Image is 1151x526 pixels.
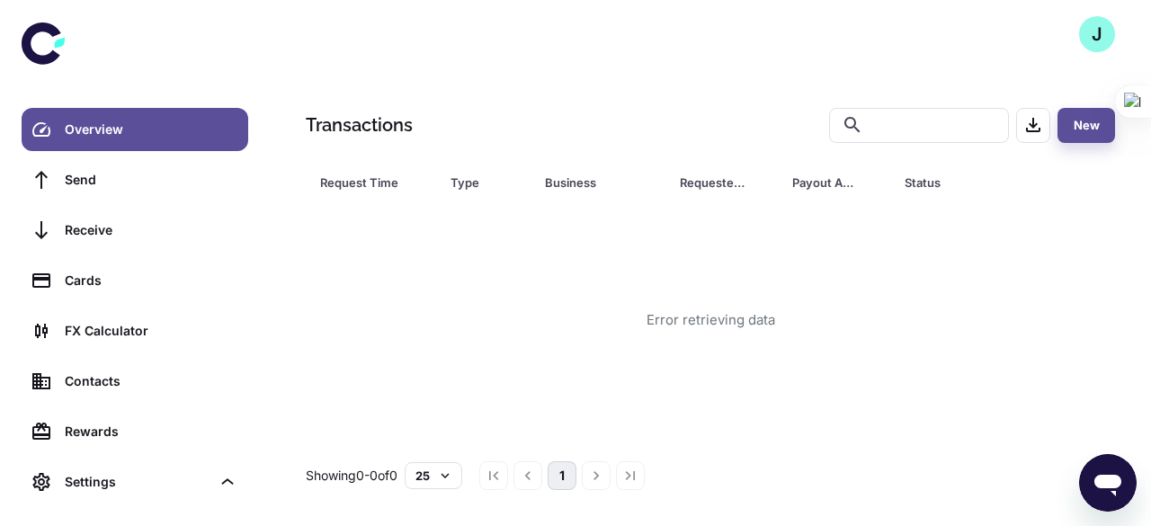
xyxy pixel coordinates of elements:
[306,111,413,138] h1: Transactions
[548,461,576,490] button: page 1
[680,170,747,195] div: Requested Amount
[22,410,248,453] a: Rewards
[905,170,1017,195] div: Status
[1079,16,1115,52] button: J
[680,170,771,195] span: Requested Amount
[1079,454,1137,512] iframe: Button to launch messaging window
[65,120,237,139] div: Overview
[22,259,248,302] a: Cards
[320,170,429,195] span: Request Time
[22,158,248,201] a: Send
[22,209,248,252] a: Receive
[792,170,883,195] span: Payout Amount
[65,271,237,290] div: Cards
[22,360,248,403] a: Contacts
[320,170,406,195] div: Request Time
[905,170,1040,195] span: Status
[22,108,248,151] a: Overview
[65,422,237,441] div: Rewards
[1057,108,1115,143] button: New
[792,170,860,195] div: Payout Amount
[451,170,523,195] span: Type
[65,472,210,492] div: Settings
[647,310,775,331] div: Error retrieving data
[65,321,237,341] div: FX Calculator
[65,220,237,240] div: Receive
[477,461,647,490] nav: pagination navigation
[405,462,462,489] button: 25
[306,466,397,486] p: Showing 0-0 of 0
[451,170,500,195] div: Type
[65,170,237,190] div: Send
[65,371,237,391] div: Contacts
[22,460,248,504] div: Settings
[22,309,248,352] a: FX Calculator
